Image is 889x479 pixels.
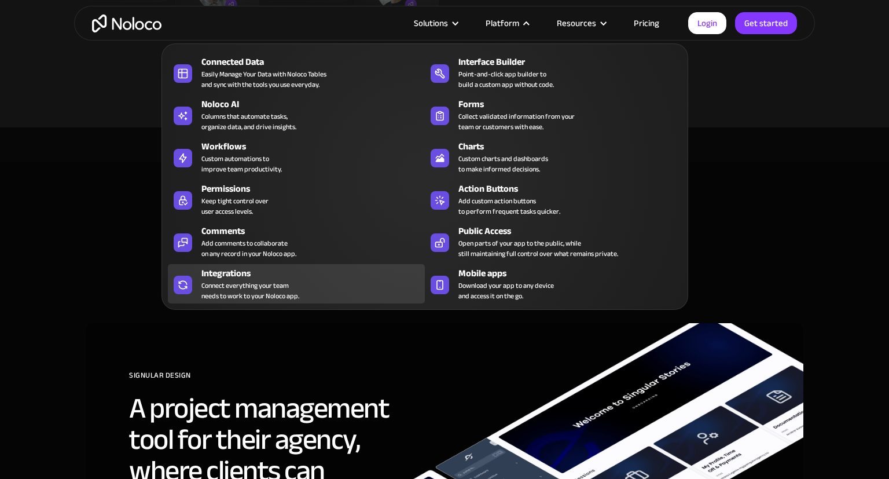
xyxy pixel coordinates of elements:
[557,16,596,31] div: Resources
[425,95,682,134] a: FormsCollect validated information from yourteam or customers with ease.
[458,182,687,196] div: Action Buttons
[425,137,682,177] a: ChartsCustom charts and dashboardsto make informed decisions.
[161,27,688,310] nav: Platform
[201,266,430,280] div: Integrations
[201,140,430,153] div: Workflows
[92,14,161,32] a: home
[201,111,296,132] div: Columns that automate tasks, organize data, and drive insights.
[168,222,425,261] a: CommentsAdd comments to collaborateon any record in your Noloco app.
[201,196,269,217] div: Keep tight control over user access levels.
[458,280,554,301] span: Download your app to any device and access it on the go.
[458,224,687,238] div: Public Access
[201,153,282,174] div: Custom automations to improve team productivity.
[201,280,299,301] div: Connect everything your team needs to work to your Noloco app.
[458,69,554,90] div: Point-and-click app builder to build a custom app without code.
[168,137,425,177] a: WorkflowsCustom automations toimprove team productivity.
[458,111,575,132] div: Collect validated information from your team or customers with ease.
[735,12,797,34] a: Get started
[168,180,425,219] a: PermissionsKeep tight control overuser access levels.
[486,16,519,31] div: Platform
[168,95,425,134] a: Noloco AIColumns that automate tasks,organize data, and drive insights.
[542,16,619,31] div: Resources
[458,196,560,217] div: Add custom action buttons to perform frequent tasks quicker.
[201,182,430,196] div: Permissions
[168,264,425,304] a: IntegrationsConnect everything your teamneeds to work to your Noloco app.
[201,55,430,69] div: Connected Data
[399,16,471,31] div: Solutions
[425,180,682,219] a: Action ButtonsAdd custom action buttonsto perform frequent tasks quicker.
[201,224,430,238] div: Comments
[458,55,687,69] div: Interface Builder
[168,53,425,92] a: Connected DataEasily Manage Your Data with Noloco Tablesand sync with the tools you use everyday.
[471,16,542,31] div: Platform
[458,140,687,153] div: Charts
[458,266,687,280] div: Mobile apps
[458,153,548,174] div: Custom charts and dashboards to make informed decisions.
[458,238,618,259] div: Open parts of your app to the public, while still maintaining full control over what remains priv...
[201,97,430,111] div: Noloco AI
[458,97,687,111] div: Forms
[201,238,296,259] div: Add comments to collaborate on any record in your Noloco app.
[688,12,726,34] a: Login
[425,222,682,261] a: Public AccessOpen parts of your app to the public, whilestill maintaining full control over what ...
[425,53,682,92] a: Interface BuilderPoint-and-click app builder tobuild a custom app without code.
[425,264,682,304] a: Mobile appsDownload your app to any deviceand access it on the go.
[129,367,421,393] div: SIGNULAR DESIGN
[619,16,674,31] a: Pricing
[414,16,448,31] div: Solutions
[86,217,803,280] h2: These customers have transformed their project management with Noloco
[201,69,326,90] div: Easily Manage Your Data with Noloco Tables and sync with the tools you use everyday.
